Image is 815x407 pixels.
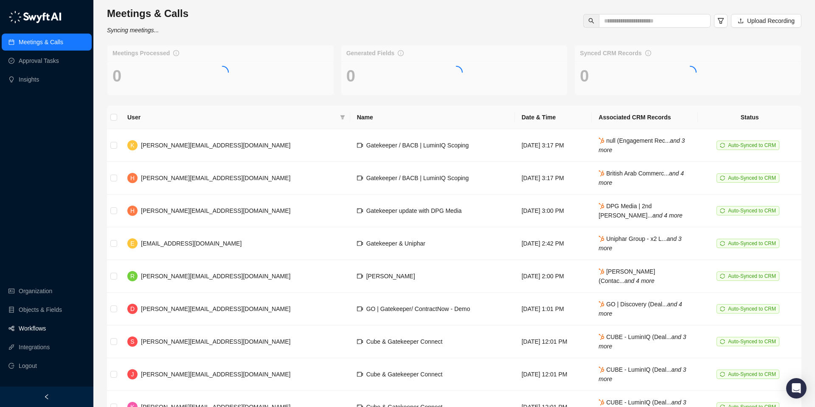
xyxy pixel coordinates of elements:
span: sync [720,274,725,279]
td: [DATE] 3:17 PM [515,162,592,195]
span: video-camera [357,371,363,377]
span: [PERSON_NAME] (Contac... [599,268,655,284]
span: S [130,337,134,346]
button: Upload Recording [731,14,801,28]
span: [PERSON_NAME][EMAIL_ADDRESS][DOMAIN_NAME] [141,338,290,345]
span: Auto-Synced to CRM [728,208,776,214]
span: Gatekeeper / BACB | LuminIQ Scoping [366,142,469,149]
span: British Arab Commerc... [599,170,684,186]
span: [EMAIL_ADDRESS][DOMAIN_NAME] [141,240,242,247]
span: Auto-Synced to CRM [728,339,776,345]
span: Logout [19,357,37,374]
td: [DATE] 3:17 PM [515,129,592,162]
i: and 3 more [599,366,686,382]
span: [PERSON_NAME][EMAIL_ADDRESS][DOMAIN_NAME] [141,207,290,214]
span: GO | Gatekeeper/ ContractNow - Demo [366,305,470,312]
a: Meetings & Calls [19,34,63,51]
span: loading [215,65,230,80]
a: Workflows [19,320,46,337]
span: [PERSON_NAME][EMAIL_ADDRESS][DOMAIN_NAME] [141,142,290,149]
td: [DATE] 12:01 PM [515,358,592,391]
span: video-camera [357,142,363,148]
span: video-camera [357,208,363,214]
span: sync [720,339,725,344]
img: logo-05li4sbe.png [8,11,62,23]
span: K [130,141,134,150]
i: and 4 more [599,170,684,186]
span: J [131,370,134,379]
span: video-camera [357,273,363,279]
i: and 4 more [599,301,682,317]
span: Cube & Gatekeeper Connect [366,338,443,345]
span: Auto-Synced to CRM [728,240,776,246]
span: loading [449,65,464,80]
span: sync [720,208,725,213]
span: Gatekeeper update with DPG Media [366,207,462,214]
span: [PERSON_NAME] [366,273,415,280]
span: sync [720,143,725,148]
span: [PERSON_NAME][EMAIL_ADDRESS][DOMAIN_NAME] [141,305,290,312]
span: search [588,18,594,24]
span: Uniphar Group - x2 L... [599,235,681,252]
span: upload [738,18,744,24]
th: Status [698,106,801,129]
td: [DATE] 2:00 PM [515,260,592,293]
h3: Meetings & Calls [107,7,188,20]
span: Gatekeeper & Uniphar [366,240,425,247]
th: Date & Time [515,106,592,129]
i: and 3 more [599,137,685,153]
span: Auto-Synced to CRM [728,306,776,312]
span: Gatekeeper / BACB | LuminIQ Scoping [366,175,469,181]
span: video-camera [357,306,363,312]
span: sync [720,241,725,246]
th: Name [350,106,515,129]
span: Upload Recording [747,16,795,25]
span: video-camera [357,339,363,345]
td: [DATE] 3:00 PM [515,195,592,227]
td: [DATE] 12:01 PM [515,325,592,358]
span: left [44,394,50,400]
span: D [130,304,135,314]
span: Auto-Synced to CRM [728,142,776,148]
span: filter [338,111,347,124]
span: Auto-Synced to CRM [728,273,776,279]
span: R [130,271,135,281]
a: Organization [19,283,52,300]
span: logout [8,363,14,369]
td: [DATE] 2:42 PM [515,227,592,260]
span: [PERSON_NAME][EMAIL_ADDRESS][DOMAIN_NAME] [141,175,290,181]
span: Auto-Synced to CRM [728,175,776,181]
span: E [130,239,134,248]
span: [PERSON_NAME][EMAIL_ADDRESS][DOMAIN_NAME] [141,273,290,280]
i: Syncing meetings... [107,27,159,34]
span: GO | Discovery (Deal... [599,301,682,317]
span: loading [683,65,698,80]
span: sync [720,306,725,311]
span: User [127,113,337,122]
span: DPG Media | 2nd [PERSON_NAME]... [599,203,683,219]
span: sync [720,372,725,377]
i: and 3 more [599,334,686,350]
a: Objects & Fields [19,301,62,318]
span: CUBE - LuminIQ (Deal... [599,334,686,350]
span: [PERSON_NAME][EMAIL_ADDRESS][DOMAIN_NAME] [141,371,290,378]
i: and 4 more [624,277,655,284]
span: video-camera [357,240,363,246]
span: null (Engagement Rec... [599,137,685,153]
span: video-camera [357,175,363,181]
span: sync [720,175,725,181]
span: Auto-Synced to CRM [728,371,776,377]
a: Approval Tasks [19,52,59,69]
span: H [130,173,135,183]
span: CUBE - LuminIQ (Deal... [599,366,686,382]
a: Insights [19,71,39,88]
span: filter [340,115,345,120]
i: and 4 more [652,212,683,219]
td: [DATE] 1:01 PM [515,293,592,325]
span: filter [717,17,724,24]
i: and 3 more [599,235,681,252]
a: Integrations [19,339,50,356]
div: Open Intercom Messenger [786,378,807,399]
span: H [130,206,135,215]
span: Cube & Gatekeeper Connect [366,371,443,378]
